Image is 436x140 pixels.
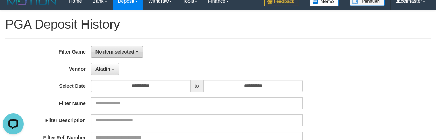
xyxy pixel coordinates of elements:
[95,66,110,72] span: Aladin
[190,80,203,92] span: to
[91,46,143,58] button: No item selected
[3,3,24,24] button: Open LiveChat chat widget
[91,63,119,75] button: Aladin
[5,17,431,31] h1: PGA Deposit History
[95,49,134,55] span: No item selected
